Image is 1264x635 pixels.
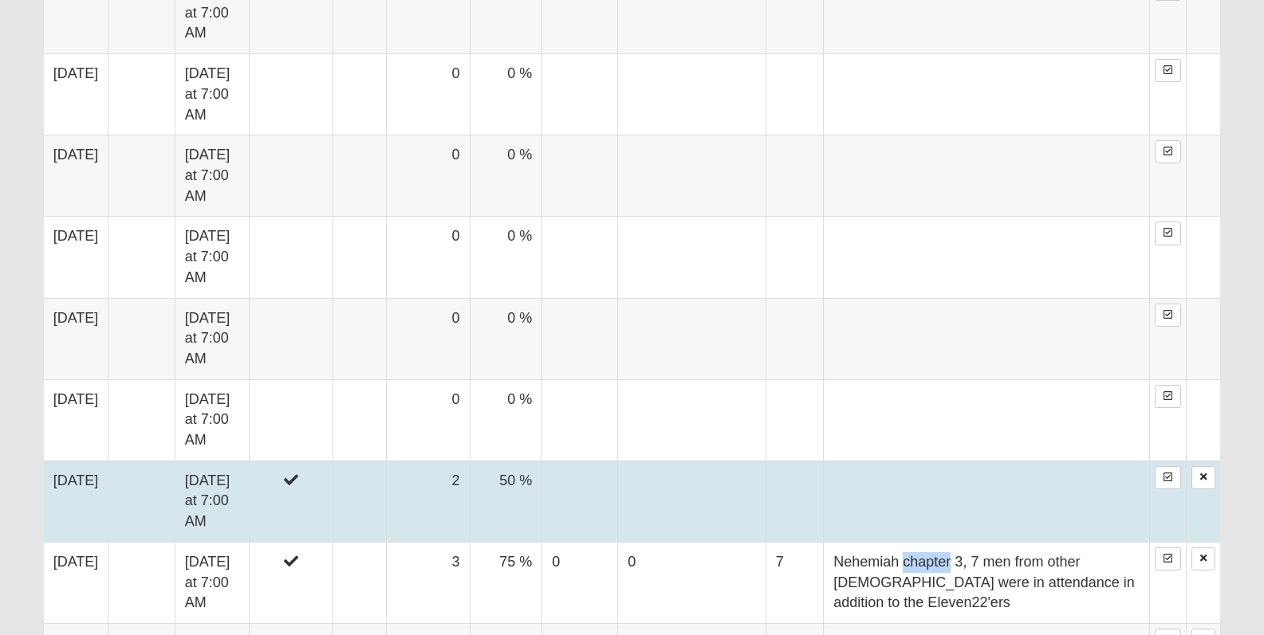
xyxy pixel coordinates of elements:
[824,542,1150,623] td: Nehemiah chapter 3, 7 men from other [DEMOGRAPHIC_DATA] were in attendance in addition to the Ele...
[175,135,249,217] td: [DATE] at 7:00 AM
[766,542,823,623] td: 7
[1155,221,1181,245] a: Enter Attendance
[1191,547,1215,570] a: Delete
[44,379,108,461] td: [DATE]
[387,135,470,217] td: 0
[175,379,249,461] td: [DATE] at 7:00 AM
[470,298,542,379] td: 0 %
[387,461,470,542] td: 2
[44,461,108,542] td: [DATE]
[44,135,108,217] td: [DATE]
[1191,466,1215,489] a: Delete
[44,298,108,379] td: [DATE]
[1155,304,1181,327] a: Enter Attendance
[175,217,249,298] td: [DATE] at 7:00 AM
[1155,59,1181,82] a: Enter Attendance
[387,217,470,298] td: 0
[542,542,618,623] td: 0
[387,298,470,379] td: 0
[175,54,249,135] td: [DATE] at 7:00 AM
[470,217,542,298] td: 0 %
[1155,385,1181,408] a: Enter Attendance
[175,461,249,542] td: [DATE] at 7:00 AM
[44,54,108,135] td: [DATE]
[175,298,249,379] td: [DATE] at 7:00 AM
[44,542,108,623] td: [DATE]
[470,135,542,217] td: 0 %
[387,379,470,461] td: 0
[470,542,542,623] td: 75 %
[1155,547,1181,570] a: Enter Attendance
[1155,466,1181,489] a: Enter Attendance
[470,461,542,542] td: 50 %
[470,379,542,461] td: 0 %
[1155,140,1181,163] a: Enter Attendance
[175,542,249,623] td: [DATE] at 7:00 AM
[387,542,470,623] td: 3
[470,54,542,135] td: 0 %
[618,542,766,623] td: 0
[387,54,470,135] td: 0
[44,217,108,298] td: [DATE]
